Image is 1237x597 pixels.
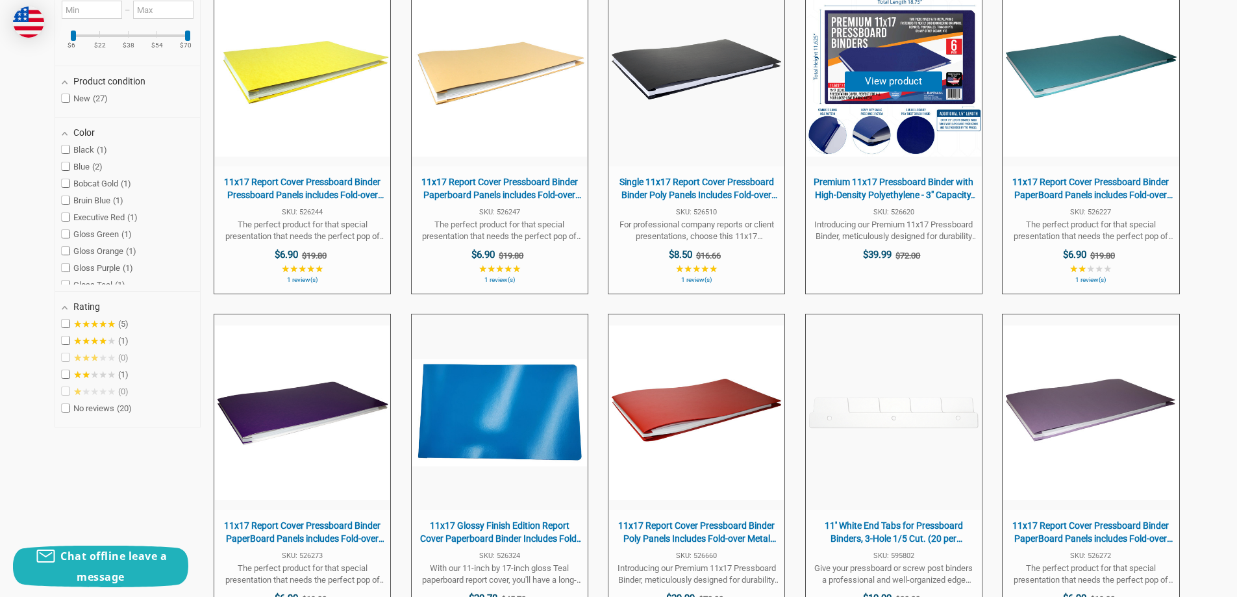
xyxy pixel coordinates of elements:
span: The perfect product for that special presentation that needs the perfect pop of color to win over... [1009,563,1172,586]
span: Gloss Purple [62,263,133,273]
span: 11x17 Report Cover Pressboard Binder Paperboard Panels includes Fold-over Metal Fastener | [PERSO... [418,176,581,201]
span: 11x17 Report Cover Pressboard Binder Pressboard Panels includes Fold-over Metal Fastener | Bobcat... [221,176,384,201]
span: 1 [118,370,129,379]
ins: $54 [144,42,171,49]
span: 1 [121,179,131,188]
span: Chat offline leave a message [60,549,167,584]
span: SKU: 526620 [812,209,975,216]
span: $19.80 [499,251,523,260]
span: 1 review(s) [221,277,384,283]
span: ★★★★★ [1069,264,1112,274]
span: For professional company reports or client presentations, choose this 11x17 polyethylene and pres... [615,219,778,242]
span: 1 [127,212,138,222]
img: duty and tax information for United States [13,6,44,38]
span: Bobcat Gold [62,179,131,189]
span: $6.90 [1063,249,1086,260]
span: 1 [115,280,125,290]
span: Rating [73,301,100,312]
span: $6.90 [471,249,495,260]
ins: $22 [86,42,114,49]
span: 1 [121,229,132,239]
span: SKU: 526227 [1009,209,1172,216]
span: SKU: 526272 [1009,552,1172,559]
span: 0 [118,387,129,396]
span: The perfect product for that special presentation that needs the perfect pop of color to win over... [1009,219,1172,242]
span: $19.80 [1090,251,1115,260]
span: SKU: 526273 [221,552,384,559]
span: No reviews [62,403,132,414]
span: SKU: 595802 [812,552,975,559]
span: New [62,94,108,104]
span: Single 11x17 Report Cover Pressboard Binder Poly Panels Includes Fold-over Metal Fasteners | Black [615,176,778,201]
span: 11x17 Report Cover Pressboard Binder Poly Panels Includes Fold-over Metal Fasteners Red Package of 6 [615,520,778,545]
span: SKU: 526247 [418,209,581,216]
span: $6.90 [275,249,298,260]
span: Blue [62,162,103,172]
span: Executive Red [62,212,138,223]
span: $39.99 [863,249,892,260]
span: Introducing our Premium 11x17 Pressboard Binder, meticulously designed for durability and functio... [812,219,975,242]
span: 1 review(s) [1009,277,1172,283]
span: ★★★★★ [73,319,116,329]
span: SKU: 526324 [418,552,581,559]
span: $72.00 [895,251,920,260]
span: 11x17 Report Cover Pressboard Binder PaperBoard Panels includes Fold-over Metal Fastener | Bruin ... [1009,176,1172,201]
span: Color [73,127,95,138]
span: 1 review(s) [418,277,581,283]
span: 11x17 Glossy Finish Edition Report Cover Paperboard Binder Includes Fold-over Metal Fasteners Glo... [418,520,581,545]
span: Gloss Teal [62,280,125,290]
span: – [122,5,132,15]
button: Chat offline leave a message [13,546,188,587]
input: Minimum value [62,1,122,19]
span: The perfect product for that special presentation that needs the perfect pop of color to win over... [418,219,581,242]
span: 11'' White End Tabs for Pressboard Binders, 3-Hole 1/5 Cut. (20 per Package) [812,520,975,545]
span: SKU: 526510 [615,209,778,216]
span: Gloss Orange [62,246,136,257]
span: ★★★★★ [73,370,116,380]
span: 1 [126,246,136,256]
span: 20 [117,403,132,413]
span: Gloss Green [62,229,132,240]
span: SKU: 526660 [615,552,778,559]
ins: $70 [172,42,199,49]
span: $19.80 [302,251,327,260]
span: 2 [92,162,103,171]
span: $16.66 [696,251,721,260]
img: 11x17 Glossy Finish Edition Report Cover Paperboard Binder Includes Fold-over Metal Fasteners Glo... [412,359,587,466]
span: $8.50 [669,249,692,260]
span: 1 review(s) [615,277,778,283]
span: With our 11-inch by 17-inch gloss Teal paperboard report cover, you'll have a long-lasting, easy-... [418,563,581,586]
span: The perfect product for that special presentation that needs the perfect pop of color to win over... [221,563,384,586]
span: ★★★★★ [479,264,521,274]
span: ★★★★★ [675,264,718,274]
span: 1 [118,336,129,346]
span: SKU: 526244 [221,209,384,216]
span: 11x17 Report Cover Pressboard Binder PaperBoard Panels includes Fold-over Metal Fastener [US_STAT... [221,520,384,545]
span: 1 [113,196,123,205]
span: Give your pressboard or screw post binders a professional and well-organized edge using these sol... [812,563,975,586]
span: ★★★★★ [281,264,323,274]
span: ★★★★★ [73,387,116,397]
span: ★★★★★ [73,353,116,363]
iframe: Google Customer Reviews [1130,562,1237,597]
span: The perfect product for that special presentation that needs the perfect pop of color to win over... [221,219,384,242]
span: Bruin Blue [62,196,123,206]
span: 0 [118,353,129,362]
span: ★★★★★ [73,336,116,346]
span: 27 [93,94,108,103]
input: Maximum value [133,1,194,19]
span: Black [62,145,107,155]
span: Product condition [73,76,145,86]
button: View product [845,71,942,92]
span: 1 [123,263,133,273]
ins: $38 [115,42,142,49]
span: Premium 11x17 Pressboard Binder with High-Density Polyethylene - 3" Capacity, Crush Finish Exteri... [812,176,975,201]
span: Introducing our Premium 11x17 Pressboard Binder, meticulously designed for durability and functio... [615,563,778,586]
span: 11x17 Report Cover Pressboard Binder PaperBoard Panels includes Fold-over Metal Fastener Prairie ... [1009,520,1172,545]
span: 5 [118,319,129,329]
span: 1 [97,145,107,155]
ins: $6 [58,42,85,49]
